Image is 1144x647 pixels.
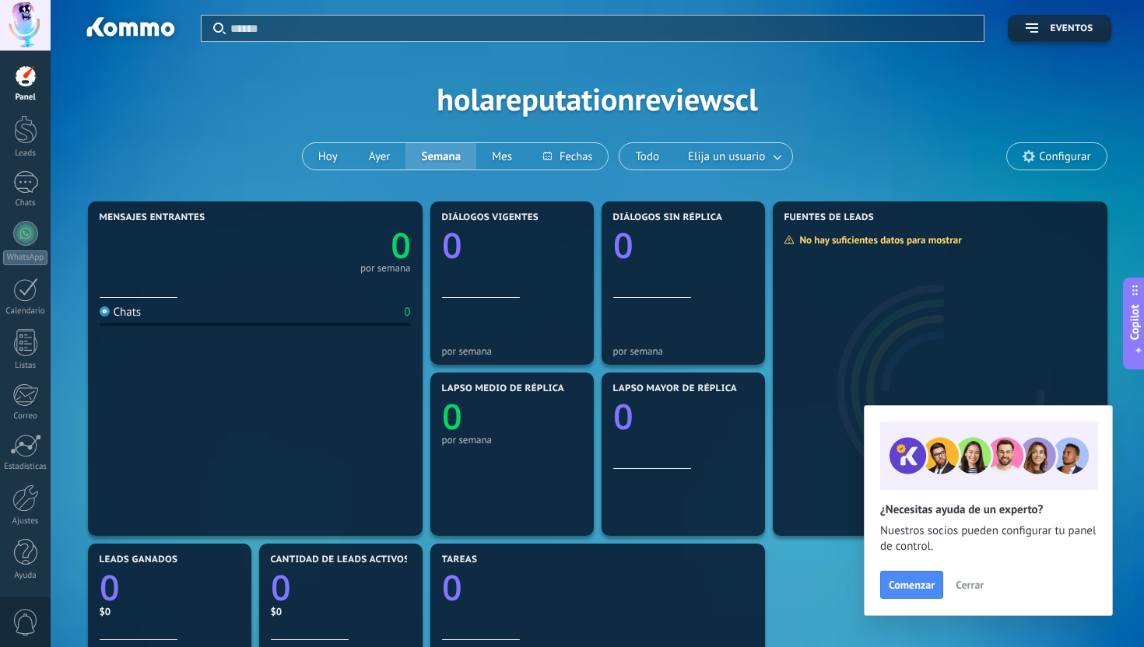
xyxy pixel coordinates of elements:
[3,516,48,526] div: Ajustes
[613,212,723,223] span: Diálogos sin réplica
[353,143,406,170] button: Ayer
[442,564,753,611] a: 0
[404,305,410,320] div: 0
[391,222,411,269] text: 0
[613,393,633,440] text: 0
[1039,150,1090,163] span: Configurar
[442,345,582,357] div: por semana
[442,383,565,394] span: Lapso medio de réplica
[100,212,205,223] span: Mensajes entrantes
[442,554,478,565] span: Tareas
[100,564,120,611] text: 0
[1008,15,1111,42] button: Eventos
[3,250,47,265] div: WhatsApp
[613,383,737,394] span: Lapso mayor de réplica
[784,233,973,247] div: No hay suficientes datos para mostrar
[3,306,48,317] div: Calendario
[3,571,48,581] div: Ayuda
[3,361,48,371] div: Listas
[100,305,142,320] div: Chats
[949,573,991,596] button: Cerrar
[303,143,353,170] button: Hoy
[100,605,240,618] div: $0
[3,411,48,421] div: Correo
[360,264,411,272] div: por semana
[1127,305,1142,341] span: Copilot
[442,222,462,269] text: 0
[784,212,875,223] span: Fuentes de leads
[613,222,633,269] text: 0
[442,434,582,446] div: por semana
[100,564,240,611] a: 0
[675,143,792,170] button: Elija un usuario
[880,571,943,599] button: Comenzar
[3,149,48,159] div: Leads
[442,393,462,440] text: 0
[405,143,476,170] button: Semana
[271,554,410,565] span: Cantidad de leads activos
[880,502,1097,517] h2: ¿Necesitas ayuda de un experto?
[880,523,1097,554] span: Nuestros socios pueden configurar tu panel de control.
[3,462,48,472] div: Estadísticas
[100,306,110,317] img: Chats
[476,143,528,170] button: Mes
[619,143,675,170] button: Todo
[3,93,48,103] div: Panel
[271,564,411,611] a: 0
[255,222,411,269] a: 0
[528,143,608,170] button: Fechas
[889,579,935,590] span: Comenzar
[442,564,462,611] text: 0
[3,198,48,208] div: Chats
[442,212,539,223] span: Diálogos vigentes
[1050,23,1093,34] span: Eventos
[956,579,984,590] span: Cerrar
[685,146,768,167] span: Elija un usuario
[271,564,291,611] text: 0
[271,605,411,618] div: $0
[100,554,178,565] span: Leads ganados
[613,345,753,357] div: por semana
